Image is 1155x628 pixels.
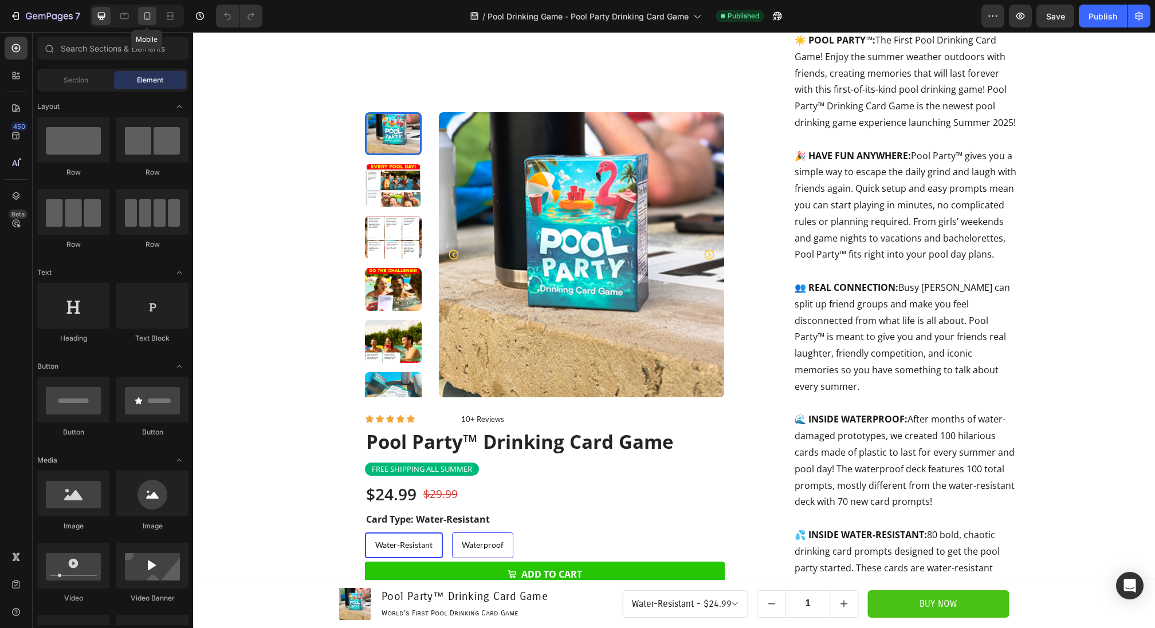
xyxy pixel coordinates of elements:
[11,122,27,131] div: 450
[116,333,188,343] div: Text Block
[726,566,764,578] div: BUY NOW
[1079,5,1127,27] button: Publish
[116,427,188,437] div: Button
[328,534,389,551] strong: ADD TO CART
[1116,572,1144,599] div: Open Intercom Messenger
[1036,5,1074,27] button: Save
[37,333,109,343] div: Heading
[246,80,531,365] img: Box of 'Pool Party' drinking card game with pool-themed design on a concrete surface.
[9,210,27,219] div: Beta
[602,496,824,575] span: 80 bold, chaotic drinking card prompts designed to get the pool party started. These cards are wa...
[602,249,705,262] strong: 👥 REAL CONNECTION:
[269,508,311,518] span: Waterproof
[172,530,532,555] button: <strong>ADD TO CART</strong>
[170,263,188,282] span: Toggle open
[37,361,58,372] span: Button
[602,117,718,130] strong: 🎉 HAVE FUN ANYWHERE:
[187,556,356,573] h1: Pool Party™ Drinking Card Game
[170,357,188,376] span: Toggle open
[592,559,638,585] input: quantity
[268,382,446,392] p: 10+ Reviews
[37,427,109,437] div: Button
[170,451,188,469] span: Toggle open
[37,455,57,465] span: Media
[37,101,60,112] span: Layout
[602,117,823,229] span: Pool Party™ gives you a simple way to escape the daily grind and laugh with friends again. Quick ...
[182,508,239,518] span: Water-Resistant
[146,556,178,588] img: Box of 'Pool Party' drinking card game with pool-themed design on a concrete surface.
[179,432,279,442] p: FREE SHIPPING ALL SUMMER
[602,496,734,509] strong: 💦 INSIDE WATER-RESISTANT:
[116,593,188,603] div: Video Banner
[1046,11,1065,21] span: Save
[637,559,665,585] button: increment
[488,10,689,22] span: Pool Drinking Game - Pool Party Drinking Card Game
[193,32,1155,628] iframe: Design area
[1089,10,1117,22] div: Publish
[602,381,714,393] strong: 🌊 INSIDE WATERPROOF:
[255,217,266,228] button: Carousel Back Arrow
[188,576,355,586] p: World's First Pool Drinking Card Game
[172,397,532,424] a: Pool Party™ Drinking Card Game
[602,249,817,361] span: Busy [PERSON_NAME] can split up friend groups and make you feel disconnected from what life is al...
[482,10,485,22] span: /
[116,167,188,177] div: Row
[64,75,88,85] span: Section
[216,5,262,27] div: Undo/Redo
[172,132,229,175] img: People enjoying a pool day with text 'Perfect for Every Pool Day!'
[565,559,592,585] button: decrement
[75,9,80,23] p: 7
[5,5,85,27] button: 7
[602,2,682,14] strong: ☀️ POOL PARTY™:
[37,593,109,603] div: Video
[674,558,816,586] button: BUY NOW
[37,37,188,60] input: Search Sections & Elements
[37,167,109,177] div: Row
[728,11,759,21] span: Published
[172,451,225,473] div: $24.99
[116,239,188,250] div: Row
[37,239,109,250] div: Row
[172,340,229,383] img: Pool Party card game with cards and packaging by a pool.
[116,521,188,531] div: Image
[172,480,298,495] legend: Card Type: Water-Resistant
[510,217,522,228] button: Carousel Next Arrow
[137,75,163,85] span: Element
[229,454,266,471] div: $29.99
[602,2,823,97] span: The First Pool Drinking Card Game! Enjoy the summer weather outdoors with friends, creating memor...
[37,521,109,531] div: Image
[170,97,188,116] span: Toggle open
[602,381,822,476] span: After months of water-damaged prototypes, we created 100 hilarious cards made of plastic to last ...
[37,267,52,278] span: Text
